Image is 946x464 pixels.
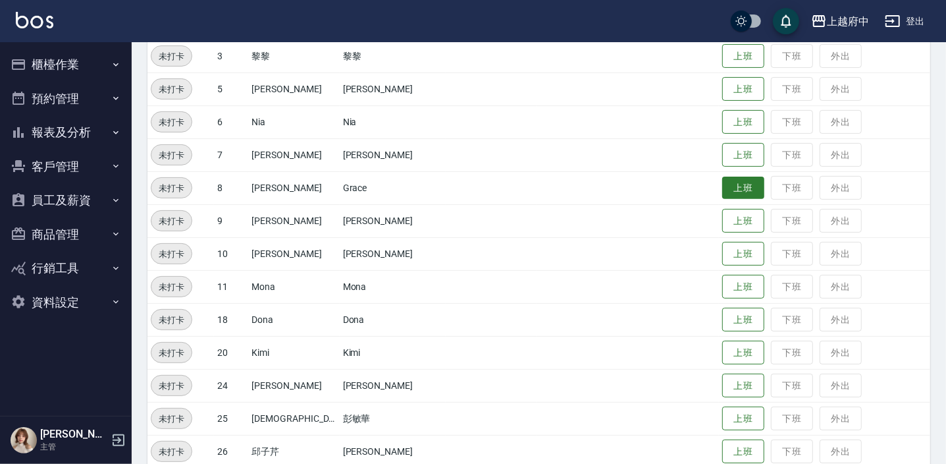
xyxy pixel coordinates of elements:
[16,12,53,28] img: Logo
[151,313,192,327] span: 未打卡
[722,143,764,167] button: 上班
[722,242,764,266] button: 上班
[5,217,126,252] button: 商品管理
[722,77,764,101] button: 上班
[248,237,339,270] td: [PERSON_NAME]
[151,379,192,393] span: 未打卡
[722,374,764,398] button: 上班
[151,412,192,426] span: 未打卡
[340,138,446,171] td: [PERSON_NAME]
[722,440,764,464] button: 上班
[214,369,248,402] td: 24
[248,171,339,204] td: [PERSON_NAME]
[151,82,192,96] span: 未打卡
[248,270,339,303] td: Mona
[214,402,248,435] td: 25
[248,40,339,72] td: 黎黎
[5,115,126,150] button: 報表及分析
[214,270,248,303] td: 11
[880,9,930,34] button: 登出
[340,204,446,237] td: [PERSON_NAME]
[773,8,799,34] button: save
[340,336,446,369] td: Kimi
[248,72,339,105] td: [PERSON_NAME]
[214,303,248,336] td: 18
[214,105,248,138] td: 6
[151,181,192,195] span: 未打卡
[248,369,339,402] td: [PERSON_NAME]
[722,209,764,233] button: 上班
[40,428,107,441] h5: [PERSON_NAME]
[340,369,446,402] td: [PERSON_NAME]
[5,183,126,217] button: 員工及薪資
[340,237,446,270] td: [PERSON_NAME]
[151,280,192,294] span: 未打卡
[248,204,339,237] td: [PERSON_NAME]
[722,407,764,431] button: 上班
[722,308,764,332] button: 上班
[151,49,192,63] span: 未打卡
[340,40,446,72] td: 黎黎
[214,171,248,204] td: 8
[214,336,248,369] td: 20
[214,204,248,237] td: 9
[248,138,339,171] td: [PERSON_NAME]
[340,105,446,138] td: Nia
[151,214,192,228] span: 未打卡
[722,177,764,200] button: 上班
[40,441,107,453] p: 主管
[151,445,192,459] span: 未打卡
[214,138,248,171] td: 7
[5,285,126,320] button: 資料設定
[11,427,37,453] img: Person
[5,47,126,82] button: 櫃檯作業
[722,275,764,299] button: 上班
[151,247,192,261] span: 未打卡
[151,148,192,162] span: 未打卡
[5,251,126,285] button: 行銷工具
[248,336,339,369] td: Kimi
[340,72,446,105] td: [PERSON_NAME]
[340,402,446,435] td: 彭敏華
[722,341,764,365] button: 上班
[248,303,339,336] td: Dona
[214,72,248,105] td: 5
[214,237,248,270] td: 10
[5,150,126,184] button: 客戶管理
[5,82,126,116] button: 預約管理
[722,44,764,69] button: 上班
[248,105,339,138] td: Nia
[340,171,446,204] td: Grace
[340,303,446,336] td: Dona
[214,40,248,72] td: 3
[722,110,764,134] button: 上班
[151,115,192,129] span: 未打卡
[806,8,874,35] button: 上越府中
[827,13,869,30] div: 上越府中
[340,270,446,303] td: Mona
[248,402,339,435] td: [DEMOGRAPHIC_DATA]
[151,346,192,360] span: 未打卡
